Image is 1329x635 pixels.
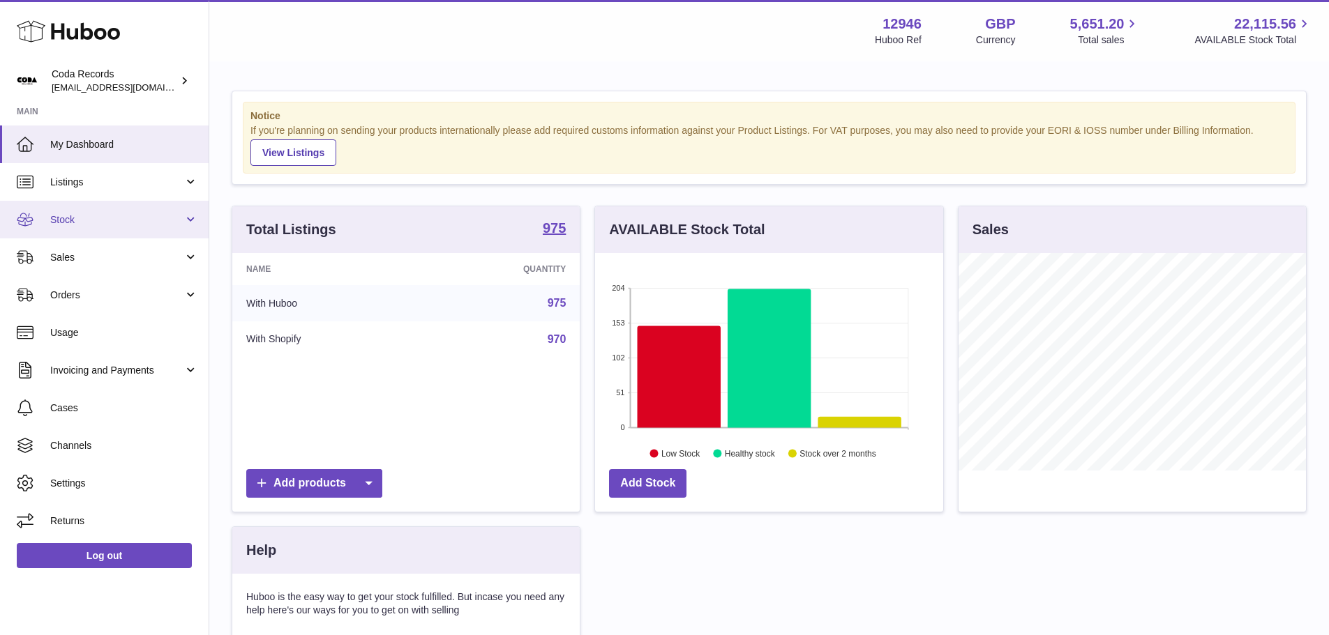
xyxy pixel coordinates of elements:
h3: Sales [973,220,1009,239]
a: View Listings [250,139,336,166]
a: 22,115.56 AVAILABLE Stock Total [1194,15,1312,47]
text: 0 [621,423,625,431]
h3: Help [246,541,276,560]
span: [EMAIL_ADDRESS][DOMAIN_NAME] [52,82,205,93]
h3: AVAILABLE Stock Total [609,220,765,239]
a: 975 [548,297,566,309]
span: 5,651.20 [1070,15,1125,33]
span: Channels [50,439,198,452]
text: 102 [612,353,624,362]
a: 970 [548,333,566,345]
span: Sales [50,251,183,264]
strong: GBP [985,15,1015,33]
th: Name [232,253,420,285]
td: With Huboo [232,285,420,321]
strong: 975 [543,221,566,235]
span: 22,115.56 [1234,15,1296,33]
a: 975 [543,221,566,238]
text: 51 [617,388,625,397]
span: My Dashboard [50,138,198,151]
text: Healthy stock [725,448,776,458]
a: 5,651.20 Total sales [1070,15,1141,47]
text: 204 [612,284,624,292]
span: Total sales [1078,33,1140,47]
th: Quantity [420,253,580,285]
a: Add products [246,469,382,498]
div: Huboo Ref [875,33,922,47]
div: Coda Records [52,68,177,94]
text: Stock over 2 months [800,448,876,458]
div: Currency [976,33,1016,47]
text: Low Stock [661,448,700,458]
td: With Shopify [232,321,420,358]
span: AVAILABLE Stock Total [1194,33,1312,47]
span: Usage [50,326,198,339]
img: haz@pcatmedia.com [17,70,38,91]
span: Listings [50,176,183,189]
div: If you're planning on sending your products internationally please add required customs informati... [250,124,1288,166]
a: Log out [17,543,192,568]
span: Returns [50,514,198,528]
p: Huboo is the easy way to get your stock fulfilled. But incase you need any help here's our ways f... [246,590,566,617]
strong: 12946 [883,15,922,33]
span: Stock [50,213,183,227]
span: Settings [50,477,198,490]
h3: Total Listings [246,220,336,239]
a: Add Stock [609,469,686,498]
strong: Notice [250,109,1288,123]
span: Orders [50,289,183,302]
span: Cases [50,401,198,415]
text: 153 [612,319,624,327]
span: Invoicing and Payments [50,364,183,377]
